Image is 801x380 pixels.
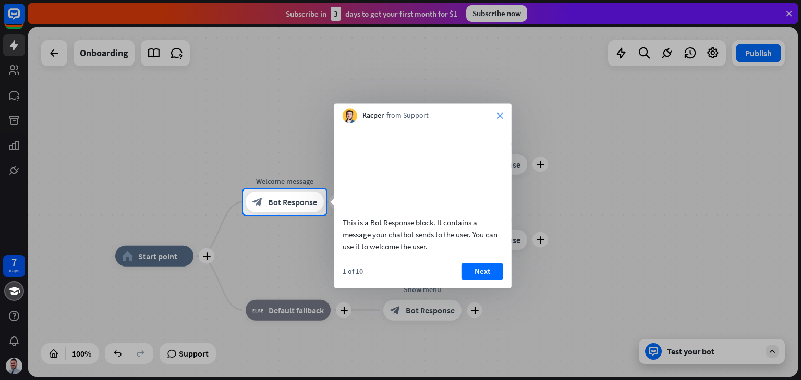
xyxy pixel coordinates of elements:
div: This is a Bot Response block. It contains a message your chatbot sends to the user. You can use i... [343,217,503,252]
span: from Support [386,111,429,121]
button: Next [462,263,503,280]
div: 1 of 10 [343,267,363,276]
i: block_bot_response [252,197,263,207]
span: Bot Response [268,197,317,207]
span: Kacper [362,111,384,121]
i: close [497,112,503,119]
button: Open LiveChat chat widget [8,4,40,35]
